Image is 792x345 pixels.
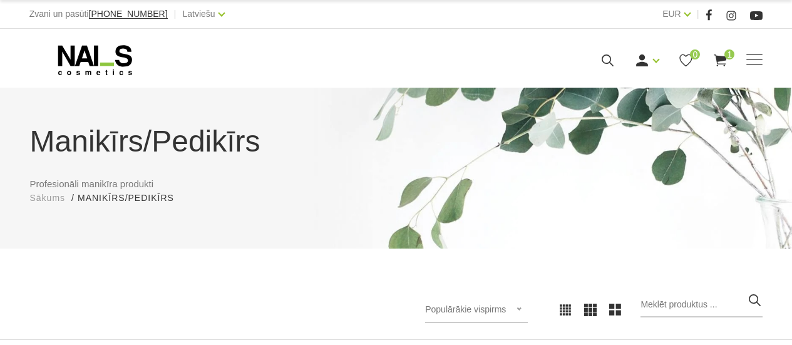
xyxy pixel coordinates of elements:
[662,6,681,21] a: EUR
[712,53,728,68] a: 1
[29,6,168,22] div: Zvani un pasūti
[724,49,734,59] span: 1
[21,119,772,205] div: Profesionāli manikīra produkti
[640,292,763,317] input: Meklēt produktus ...
[690,49,700,59] span: 0
[30,193,66,203] span: Sākums
[697,6,699,22] span: |
[78,192,187,205] li: Manikīrs/Pedikīrs
[30,119,763,164] h1: Manikīrs/Pedikīrs
[30,192,66,205] a: Sākums
[425,304,506,314] span: Populārākie vispirms
[89,9,168,19] a: [PHONE_NUMBER]
[678,53,694,68] a: 0
[174,6,177,22] span: |
[183,6,215,21] a: Latviešu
